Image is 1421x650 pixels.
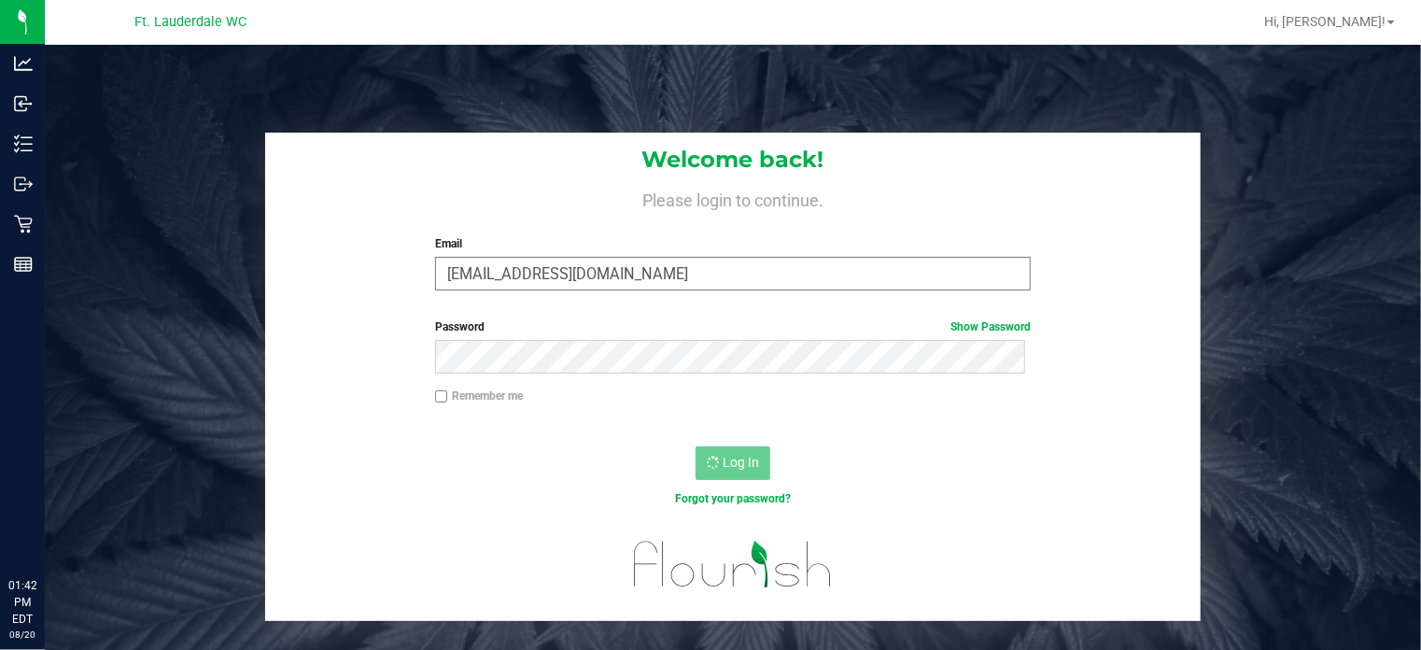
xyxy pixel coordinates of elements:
span: Password [435,320,485,333]
a: Show Password [950,320,1031,333]
inline-svg: Retail [14,215,33,233]
span: Ft. Lauderdale WC [134,14,246,30]
inline-svg: Reports [14,255,33,274]
span: Hi, [PERSON_NAME]! [1264,14,1386,29]
label: Remember me [435,388,523,404]
h1: Welcome back! [265,148,1202,172]
inline-svg: Inventory [14,134,33,153]
p: 08/20 [8,628,36,642]
inline-svg: Inbound [14,94,33,113]
p: 01:42 PM EDT [8,577,36,628]
label: Email [435,235,1031,252]
button: Log In [696,446,770,480]
h4: Please login to continue. [265,187,1202,209]
input: Remember me [435,390,448,403]
inline-svg: Outbound [14,175,33,193]
img: flourish_logo.svg [616,527,851,602]
span: Log In [723,455,759,470]
inline-svg: Analytics [14,54,33,73]
a: Forgot your password? [675,492,791,505]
